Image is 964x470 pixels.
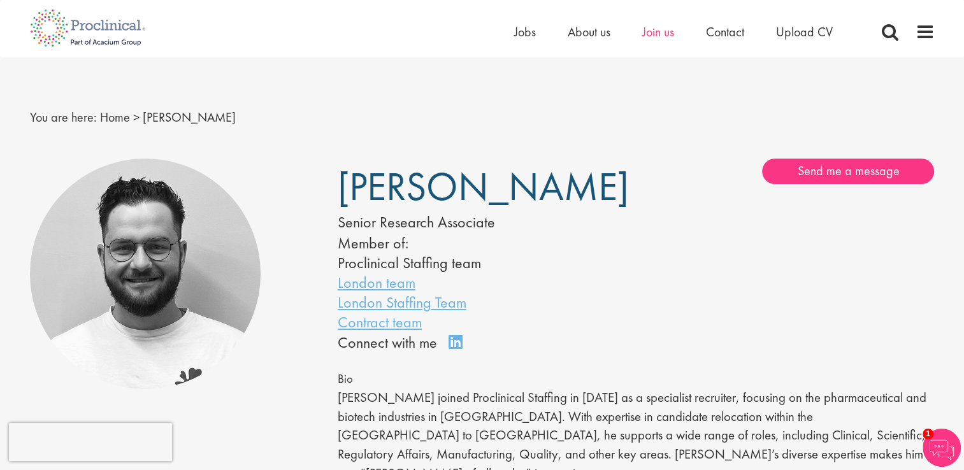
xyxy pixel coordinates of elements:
[100,109,130,125] a: breadcrumb link
[338,211,598,233] div: Senior Research Associate
[338,253,598,273] li: Proclinical Staffing team
[338,292,466,312] a: London Staffing Team
[776,24,833,40] a: Upload CV
[338,312,422,332] a: Contract team
[923,429,933,439] span: 1
[30,109,97,125] span: You are here:
[706,24,744,40] a: Contact
[642,24,674,40] a: Join us
[338,161,629,212] span: [PERSON_NAME]
[338,233,408,253] label: Member of:
[568,24,610,40] a: About us
[338,371,353,387] span: Bio
[133,109,140,125] span: >
[30,159,261,390] img: Emile De Beer
[338,273,415,292] a: London team
[9,423,172,461] iframe: reCAPTCHA
[143,109,236,125] span: [PERSON_NAME]
[762,159,934,184] a: Send me a message
[514,24,536,40] a: Jobs
[923,429,961,467] img: Chatbot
